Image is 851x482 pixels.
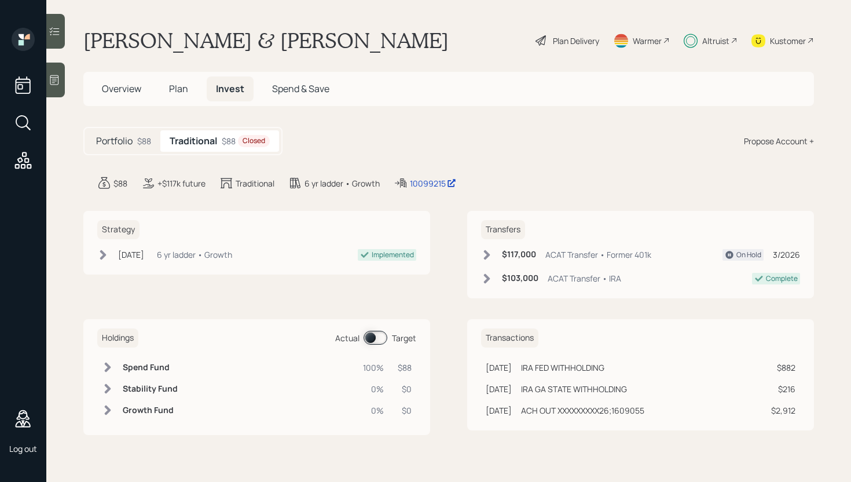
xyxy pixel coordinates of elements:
[137,135,151,147] div: $88
[372,250,414,260] div: Implemented
[766,273,798,284] div: Complete
[216,82,244,95] span: Invest
[157,177,206,189] div: +$117k future
[521,404,644,417] div: ACH OUT XXXXXXXXX26;1609055
[486,404,512,417] div: [DATE]
[771,404,795,417] div: $2,912
[170,136,217,147] h5: Traditional
[9,443,37,454] div: Log out
[83,28,449,53] h1: [PERSON_NAME] & [PERSON_NAME]
[545,249,651,261] div: ACAT Transfer • Former 401k
[113,177,127,189] div: $88
[335,332,360,344] div: Actual
[363,362,384,374] div: 100%
[243,136,265,146] div: Closed
[398,362,412,374] div: $88
[169,82,188,95] span: Plan
[771,362,795,374] div: $882
[123,384,178,394] h6: Stability Fund
[633,35,662,47] div: Warmer
[553,35,599,47] div: Plan Delivery
[481,220,525,239] h6: Transfers
[521,362,604,374] div: IRA FED WITHHOLDING
[97,328,138,348] h6: Holdings
[236,177,274,189] div: Traditional
[272,82,329,95] span: Spend & Save
[770,35,806,47] div: Kustomer
[96,136,133,147] h5: Portfolio
[363,383,384,395] div: 0%
[157,249,232,261] div: 6 yr ladder • Growth
[392,332,416,344] div: Target
[222,135,270,147] div: $88
[548,272,621,284] div: ACAT Transfer • IRA
[521,383,627,395] div: IRA GA STATE WITHHOLDING
[481,328,538,348] h6: Transactions
[398,404,412,417] div: $0
[363,404,384,417] div: 0%
[736,250,761,260] div: On Hold
[305,177,380,189] div: 6 yr ladder • Growth
[773,249,800,261] div: 3/2026
[410,177,456,189] div: 10099215
[771,383,795,395] div: $216
[486,362,512,374] div: [DATE]
[398,383,412,395] div: $0
[102,82,141,95] span: Overview
[702,35,729,47] div: Altruist
[123,406,178,415] h6: Growth Fund
[97,220,140,239] h6: Strategy
[123,363,178,373] h6: Spend Fund
[502,273,538,283] h6: $103,000
[744,135,814,147] div: Propose Account +
[486,383,512,395] div: [DATE]
[502,250,536,260] h6: $117,000
[118,249,144,261] div: [DATE]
